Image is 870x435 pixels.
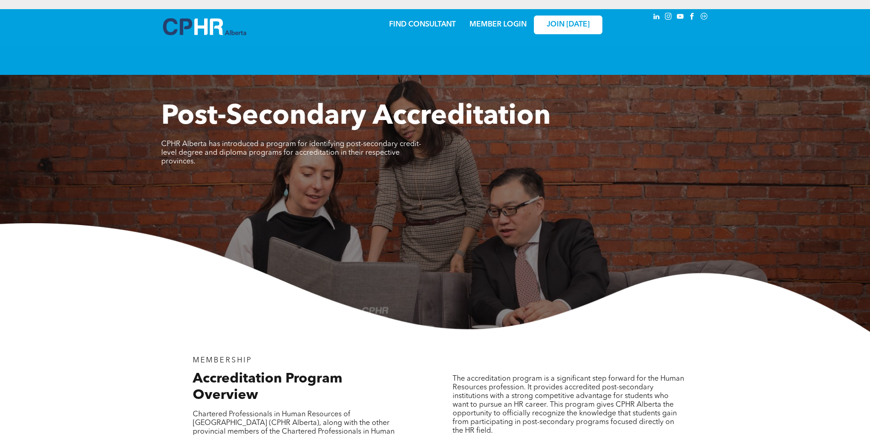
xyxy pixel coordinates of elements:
[534,16,602,34] a: JOIN [DATE]
[193,372,343,402] span: Accreditation Program Overview
[389,21,456,28] a: FIND CONSULTANT
[687,11,697,24] a: facebook
[161,103,551,131] span: Post-Secondary Accreditation
[453,375,684,435] span: The accreditation program is a significant step forward for the Human Resources profession. It pr...
[652,11,662,24] a: linkedin
[699,11,709,24] a: Social network
[161,141,421,165] span: CPHR Alberta has introduced a program for identifying post-secondary credit-level degree and dipl...
[664,11,674,24] a: instagram
[675,11,685,24] a: youtube
[193,357,253,364] span: MEMBERSHIP
[163,18,246,35] img: A blue and white logo for cp alberta
[547,21,590,29] span: JOIN [DATE]
[469,21,527,28] a: MEMBER LOGIN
